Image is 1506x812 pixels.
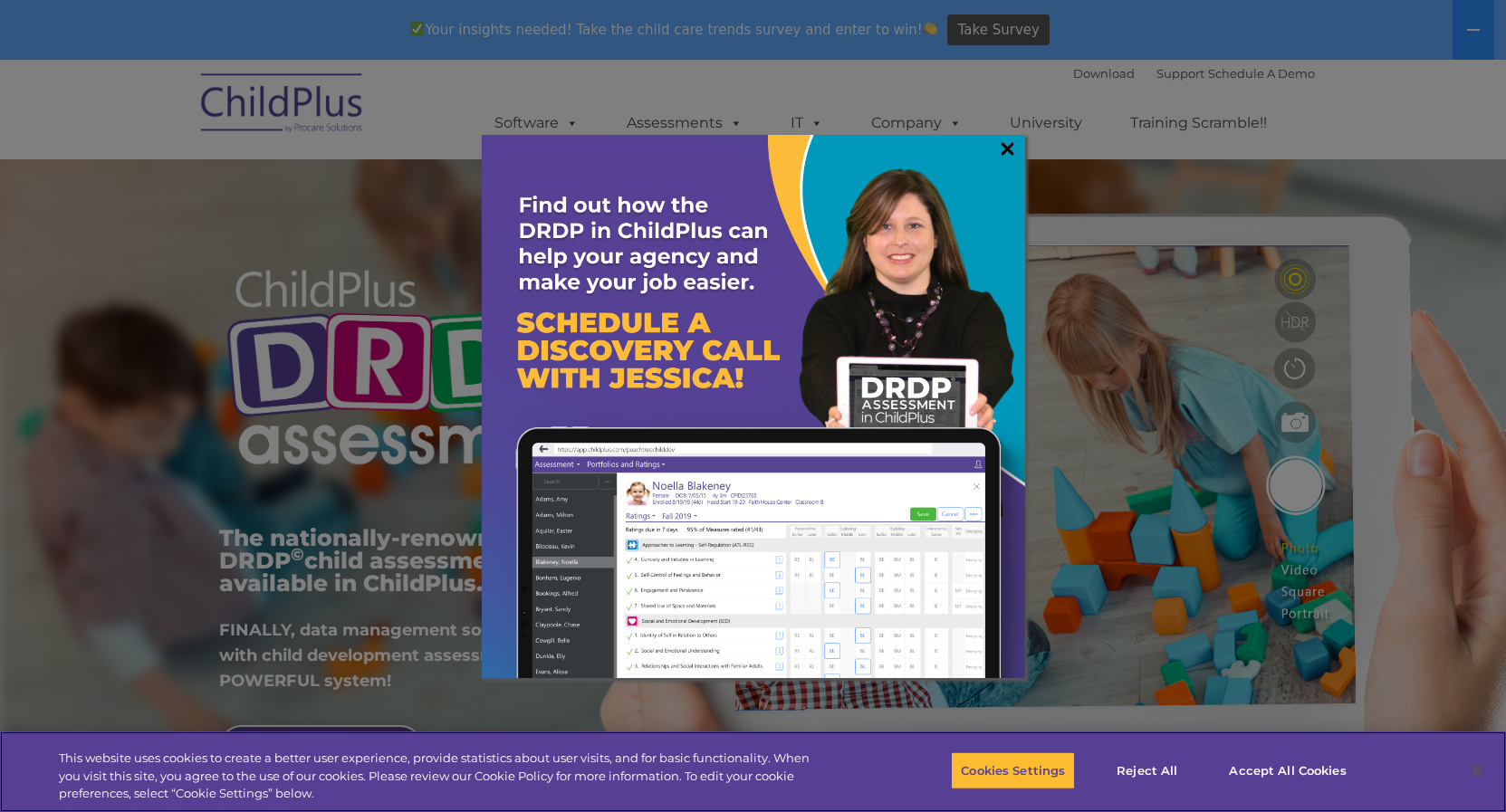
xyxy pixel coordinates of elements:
[1090,751,1204,789] button: Reject All
[1219,751,1356,789] button: Accept All Cookies
[997,139,1018,158] a: ×
[951,751,1075,789] button: Cookies Settings
[59,750,829,803] div: This website uses cookies to create a better user experience, provide statistics about user visit...
[1457,750,1497,790] button: Close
